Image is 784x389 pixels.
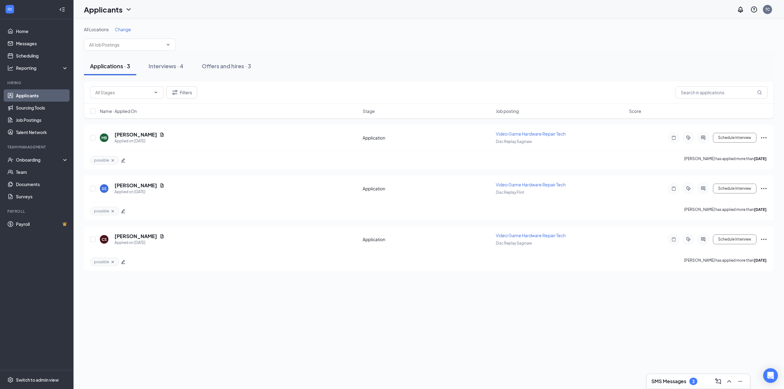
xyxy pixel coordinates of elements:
div: Application [363,135,492,141]
svg: Minimize [737,378,744,385]
svg: Ellipses [760,185,767,192]
div: Hiring [7,80,67,85]
span: possible [94,259,109,264]
b: [DATE] [754,207,767,212]
button: ComposeMessage [713,376,723,386]
svg: Note [670,237,677,242]
div: Applied on [DATE] [115,138,164,144]
svg: Ellipses [760,134,767,141]
a: PayrollCrown [16,218,68,230]
div: MB [101,135,107,140]
svg: Collapse [59,6,65,13]
input: All Job Postings [89,41,163,48]
b: [DATE] [754,156,767,161]
svg: Analysis [7,65,13,71]
svg: ActiveTag [685,186,692,191]
span: possible [94,158,109,163]
span: possible [94,208,109,214]
button: Schedule Interview [713,234,756,244]
span: Video Game Hardware Repair Tech [496,182,566,187]
button: Schedule Interview [713,133,756,143]
div: Application [363,236,492,242]
button: ChevronUp [724,376,734,386]
div: Reporting [16,65,69,71]
div: Offers and hires · 3 [202,62,251,70]
input: All Stages [95,89,151,96]
svg: ActiveChat [699,237,707,242]
h3: SMS Messages [651,378,686,385]
a: Home [16,25,68,37]
svg: WorkstreamLogo [7,6,13,12]
a: Team [16,166,68,178]
span: Change [115,27,131,32]
div: CS [102,237,107,242]
svg: Notifications [737,6,744,13]
a: Talent Network [16,126,68,138]
span: Job posting [496,108,519,114]
svg: ChevronDown [125,6,132,13]
input: Search in applications [676,86,767,99]
svg: Document [160,183,164,188]
a: Scheduling [16,50,68,62]
a: Messages [16,37,68,50]
div: Interviews · 4 [149,62,183,70]
span: All Locations [84,27,109,32]
span: Disc Replay Flint [496,190,524,195]
svg: Note [670,186,677,191]
a: Documents [16,178,68,190]
span: Video Game Hardware Repair Tech [496,131,566,137]
p: [PERSON_NAME] has applied more than . [684,258,767,266]
a: Sourcing Tools [16,102,68,114]
h1: Applicants [84,4,123,15]
button: Minimize [735,376,745,386]
svg: ChevronUp [726,378,733,385]
span: Name · Applied On [100,108,137,114]
div: Application [363,185,492,192]
svg: ActiveTag [685,237,692,242]
svg: UserCheck [7,157,13,163]
svg: Ellipses [760,236,767,243]
a: Applicants [16,89,68,102]
svg: ActiveChat [699,135,707,140]
b: [DATE] [754,258,767,263]
div: Switch to admin view [16,377,59,383]
div: Applications · 3 [90,62,130,70]
svg: Cross [110,209,115,214]
div: Applied on [DATE] [115,240,164,246]
p: [PERSON_NAME] has applied more than . [684,156,767,164]
svg: ChevronDown [166,42,171,47]
span: Disc Replay Saginaw [496,241,532,245]
span: Stage [363,108,375,114]
svg: ComposeMessage [714,378,722,385]
button: Filter Filters [166,86,197,99]
a: Surveys [16,190,68,203]
span: edit [121,209,125,213]
svg: Settings [7,377,13,383]
svg: ActiveChat [699,186,707,191]
svg: Cross [110,158,115,163]
p: [PERSON_NAME] has applied more than . [684,207,767,215]
div: SS [102,186,107,191]
div: Payroll [7,209,67,214]
div: Open Intercom Messenger [763,368,778,383]
svg: MagnifyingGlass [757,90,762,95]
div: Team Management [7,144,67,150]
svg: Document [160,132,164,137]
div: 3 [692,379,695,384]
svg: Cross [110,260,115,264]
svg: Note [670,135,677,140]
span: Score [629,108,641,114]
span: Disc Replay Saginaw [496,139,532,144]
div: Applied on [DATE] [115,189,164,195]
svg: Document [160,234,164,239]
svg: Filter [171,89,179,96]
a: Job Postings [16,114,68,126]
h5: [PERSON_NAME] [115,131,157,138]
svg: ChevronDown [153,90,158,95]
span: edit [121,260,125,264]
div: TC [765,7,770,12]
h5: [PERSON_NAME] [115,233,157,240]
svg: QuestionInfo [750,6,758,13]
span: edit [121,158,125,163]
h5: [PERSON_NAME] [115,182,157,189]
